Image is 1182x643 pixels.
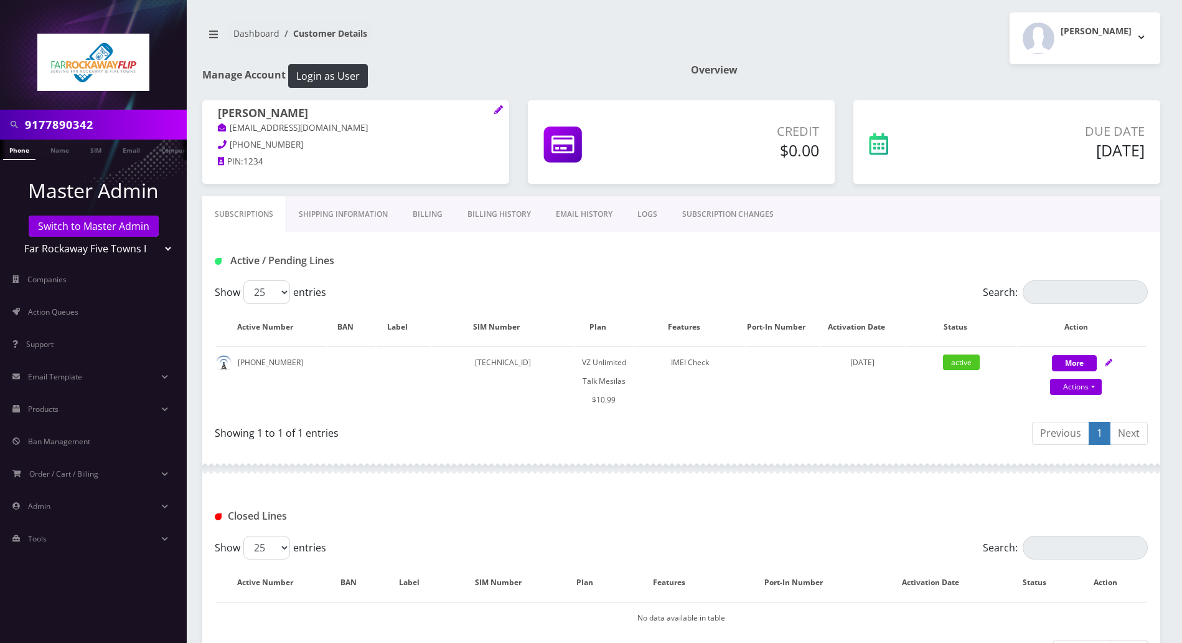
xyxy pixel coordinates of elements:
[575,309,634,345] th: Plan: activate to sort column ascending
[155,140,197,159] a: Company
[1089,422,1110,445] a: 1
[215,510,514,522] h1: Closed Lines
[432,346,573,416] td: [TECHNICAL_ID]
[28,501,50,512] span: Admin
[29,216,159,237] a: Switch to Master Admin
[215,421,672,441] div: Showing 1 to 1 of 1 entries
[1110,422,1148,445] a: Next
[216,346,326,416] td: [PHONE_NUMBER]
[1077,564,1147,601] th: Action : activate to sort column ascending
[377,309,431,345] th: Label: activate to sort column ascending
[243,536,290,560] select: Showentries
[327,564,382,601] th: BAN: activate to sort column ascending
[218,156,243,168] a: PIN:
[670,196,786,232] a: SUBSCRIPTION CHANGES
[243,156,263,167] span: 1234
[215,536,326,560] label: Show entries
[218,122,368,135] a: [EMAIL_ADDRESS][DOMAIN_NAME]
[29,469,98,479] span: Order / Cart / Billing
[216,564,326,601] th: Active Number: activate to sort column descending
[400,196,455,232] a: Billing
[286,196,400,232] a: Shipping Information
[1010,12,1160,64] button: [PERSON_NAME]
[216,355,232,371] img: default.png
[432,309,573,345] th: SIM Number: activate to sort column ascending
[983,280,1148,304] label: Search:
[448,564,561,601] th: SIM Number: activate to sort column ascending
[28,371,82,382] span: Email Template
[230,139,303,150] span: [PHONE_NUMBER]
[216,602,1147,634] td: No data available in table
[216,309,326,345] th: Active Number: activate to sort column ascending
[215,258,222,265] img: Active / Pending Lines
[943,355,980,370] span: active
[1061,26,1132,37] h2: [PERSON_NAME]
[37,34,149,91] img: Far Rockaway Five Towns Flip
[967,141,1145,160] h5: [DATE]
[27,274,67,285] span: Companies
[44,140,75,159] a: Name
[1052,355,1097,371] button: More
[620,564,730,601] th: Features: activate to sort column ascending
[967,122,1145,141] p: Due Date
[543,196,625,232] a: EMAIL HISTORY
[666,141,819,160] h5: $0.00
[1005,564,1075,601] th: Status: activate to sort column ascending
[906,309,1016,345] th: Status: activate to sort column ascending
[1032,422,1089,445] a: Previous
[243,280,290,304] select: Showentries
[327,309,375,345] th: BAN: activate to sort column ascending
[28,307,78,317] span: Action Queues
[563,564,619,601] th: Plan: activate to sort column ascending
[850,357,875,368] span: [DATE]
[635,309,745,345] th: Features: activate to sort column ascending
[28,436,90,447] span: Ban Management
[1023,536,1148,560] input: Search:
[202,64,672,88] h1: Manage Account
[215,255,514,267] h1: Active / Pending Lines
[635,353,745,372] div: IMEI Check
[820,309,905,345] th: Activation Date: activate to sort column ascending
[28,404,59,414] span: Products
[218,107,494,121] h1: [PERSON_NAME]
[26,339,54,350] span: Support
[455,196,543,232] a: Billing History
[3,140,35,160] a: Phone
[746,309,819,345] th: Port-In Number: activate to sort column ascending
[202,196,286,232] a: Subscriptions
[1050,379,1102,395] a: Actions
[666,122,819,141] p: Credit
[28,533,47,544] span: Tools
[625,196,670,232] a: LOGS
[1023,280,1148,304] input: Search:
[575,346,634,416] td: VZ Unlimited Talk Mesilas $10.99
[202,21,672,56] nav: breadcrumb
[286,68,368,82] a: Login as User
[731,564,868,601] th: Port-In Number: activate to sort column ascending
[233,27,279,39] a: Dashboard
[25,113,184,136] input: Search in Company
[215,513,222,520] img: Closed Lines
[116,140,146,159] a: Email
[869,564,1004,601] th: Activation Date: activate to sort column ascending
[691,64,1161,76] h1: Overview
[1018,309,1147,345] th: Action: activate to sort column ascending
[384,564,447,601] th: Label: activate to sort column ascending
[288,64,368,88] button: Login as User
[983,536,1148,560] label: Search:
[215,280,326,304] label: Show entries
[84,140,108,159] a: SIM
[279,27,367,40] li: Customer Details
